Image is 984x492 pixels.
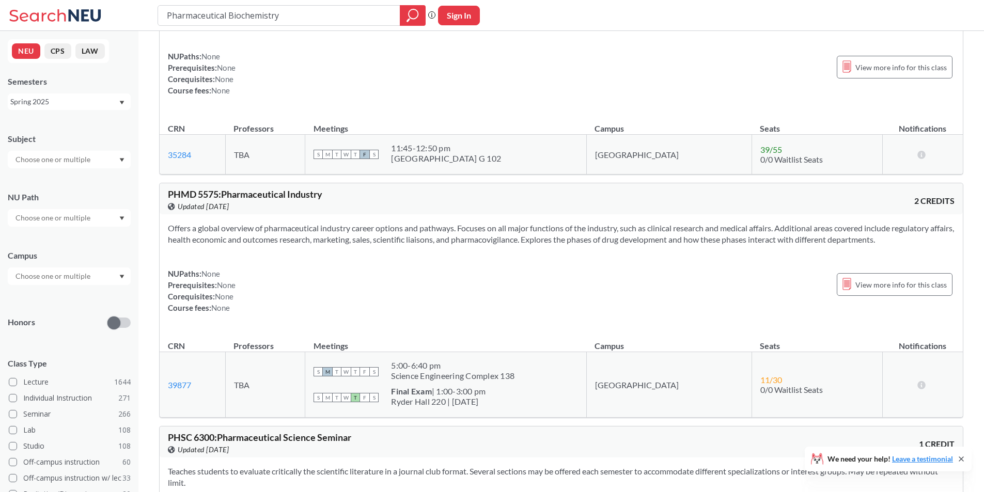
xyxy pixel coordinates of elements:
span: T [351,393,360,402]
div: NU Path [8,192,131,203]
b: Final Exam [391,386,432,396]
button: CPS [44,43,71,59]
svg: magnifying glass [407,8,419,23]
svg: Dropdown arrow [119,216,124,220]
span: 11 / 30 [760,375,782,385]
span: 2 CREDITS [914,195,955,207]
span: S [369,150,379,159]
span: We need your help! [827,455,953,463]
input: Choose one or multiple [10,153,97,166]
span: 1644 [114,376,131,388]
span: 108 [118,424,131,436]
span: None [217,280,236,290]
button: Sign In [438,6,480,25]
th: Professors [225,330,305,352]
div: Science Engineering Complex 138 [391,371,514,381]
span: T [351,367,360,376]
span: W [341,150,351,159]
span: Class Type [8,358,131,369]
span: M [323,150,332,159]
svg: Dropdown arrow [119,158,124,162]
span: S [314,393,323,402]
span: W [341,367,351,376]
span: 108 [118,440,131,452]
label: Lab [9,423,131,437]
span: PHSC 6300 : Pharmaceutical Science Seminar [168,432,351,443]
th: Seats [752,113,882,135]
span: S [369,367,379,376]
div: NUPaths: Prerequisites: Corequisites: Course fees: [168,268,236,313]
span: F [360,393,369,402]
span: T [332,367,341,376]
span: S [314,150,323,159]
span: 33 [122,472,131,484]
div: Campus [8,250,131,261]
th: Campus [586,330,752,352]
label: Seminar [9,407,131,421]
span: 39 / 55 [760,145,782,154]
span: F [360,150,369,159]
span: T [332,150,341,159]
div: Dropdown arrow [8,267,131,285]
span: 60 [122,456,131,468]
button: NEU [12,43,40,59]
span: M [323,393,332,402]
span: T [332,393,341,402]
span: T [351,150,360,159]
label: Off-campus instruction [9,455,131,469]
th: Meetings [305,113,586,135]
svg: Dropdown arrow [119,275,124,279]
th: Seats [752,330,882,352]
svg: Dropdown arrow [119,101,124,105]
div: Spring 2025Dropdown arrow [8,93,131,110]
div: Ryder Hall 220 | [DATE] [391,396,486,407]
span: F [360,367,369,376]
span: 266 [118,408,131,420]
input: Choose one or multiple [10,270,97,282]
span: None [211,86,230,95]
a: 35284 [168,150,191,160]
a: Leave a testimonial [892,454,953,463]
section: Offers a global overview of pharmaceutical industry career options and pathways. Focuses on all m... [168,223,955,245]
th: Meetings [305,330,586,352]
label: Individual Instruction [9,391,131,405]
span: S [369,393,379,402]
span: View more info for this class [855,278,947,291]
th: Professors [225,113,305,135]
div: [GEOGRAPHIC_DATA] G 102 [391,153,501,164]
td: TBA [225,352,305,418]
span: None [217,63,236,72]
div: Spring 2025 [10,96,118,107]
div: CRN [168,123,185,134]
div: 11:45 - 12:50 pm [391,143,501,153]
span: Updated [DATE] [178,201,229,212]
label: Lecture [9,375,131,389]
input: Class, professor, course number, "phrase" [166,7,393,24]
span: PHMD 5575 : Pharmaceutical Industry [168,188,322,200]
span: 0/0 Waitlist Seats [760,385,823,394]
label: Studio [9,439,131,453]
span: None [201,269,220,278]
div: Dropdown arrow [8,151,131,168]
td: [GEOGRAPHIC_DATA] [586,135,752,174]
span: None [215,74,233,84]
div: magnifying glass [400,5,426,26]
span: None [215,292,233,301]
td: TBA [225,135,305,174]
div: NUPaths: Prerequisites: Corequisites: Course fees: [168,51,236,96]
span: None [201,52,220,61]
span: 0/0 Waitlist Seats [760,154,823,164]
div: Semesters [8,76,131,87]
input: Choose one or multiple [10,212,97,224]
span: 271 [118,392,131,404]
div: CRN [168,340,185,352]
div: Dropdown arrow [8,209,131,227]
span: M [323,367,332,376]
th: Campus [586,113,752,135]
span: S [314,367,323,376]
button: LAW [75,43,105,59]
label: Off-campus instruction w/ lec [9,471,131,485]
span: W [341,393,351,402]
th: Notifications [883,113,963,135]
span: None [211,303,230,312]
